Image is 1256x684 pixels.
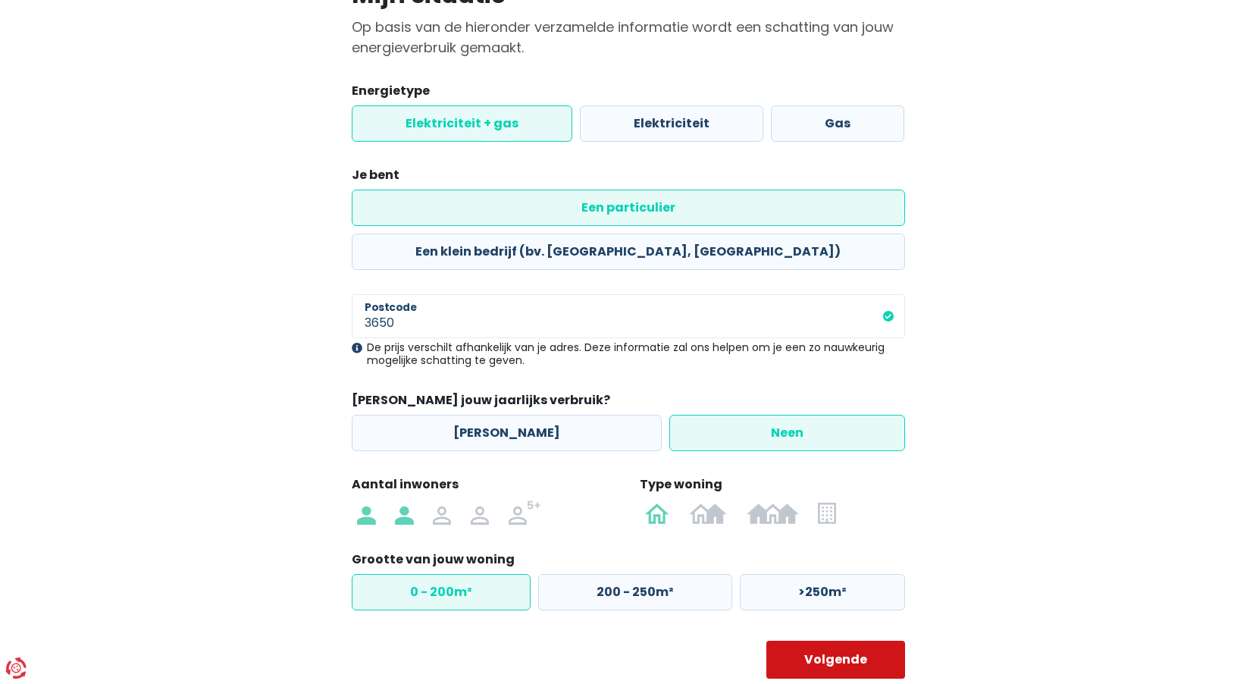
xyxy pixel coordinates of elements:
label: Een klein bedrijf (bv. [GEOGRAPHIC_DATA], [GEOGRAPHIC_DATA]) [352,234,905,270]
img: Open bebouwing [645,500,669,525]
legend: Je bent [352,166,905,190]
img: 5+ personen [509,500,542,525]
label: [PERSON_NAME] [352,415,662,451]
label: 0 - 200m² [352,574,531,610]
img: 2 personen [395,500,413,525]
legend: [PERSON_NAME] jouw jaarlijks verbruik? [352,391,905,415]
img: 3 personen [433,500,451,525]
label: Elektriciteit [580,105,763,142]
label: Elektriciteit + gas [352,105,572,142]
img: Appartement [818,500,835,525]
label: Neen [669,415,905,451]
label: 200 - 250m² [538,574,732,610]
legend: Energietype [352,82,905,105]
div: De prijs verschilt afhankelijk van je adres. Deze informatie zal ons helpen om je een zo nauwkeur... [352,341,905,367]
img: 1 persoon [357,500,375,525]
img: 4 personen [471,500,489,525]
legend: Grootte van jouw woning [352,551,905,574]
p: Op basis van de hieronder verzamelde informatie wordt een schatting van jouw energieverbruik gema... [352,17,905,58]
img: Gesloten bebouwing [747,500,799,525]
legend: Type woning [640,475,905,499]
button: Volgende [766,641,905,679]
img: Halfopen bebouwing [689,500,727,525]
legend: Aantal inwoners [352,475,617,499]
label: Gas [771,105,904,142]
input: 1000 [352,294,905,338]
label: >250m² [740,574,905,610]
label: Een particulier [352,190,905,226]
